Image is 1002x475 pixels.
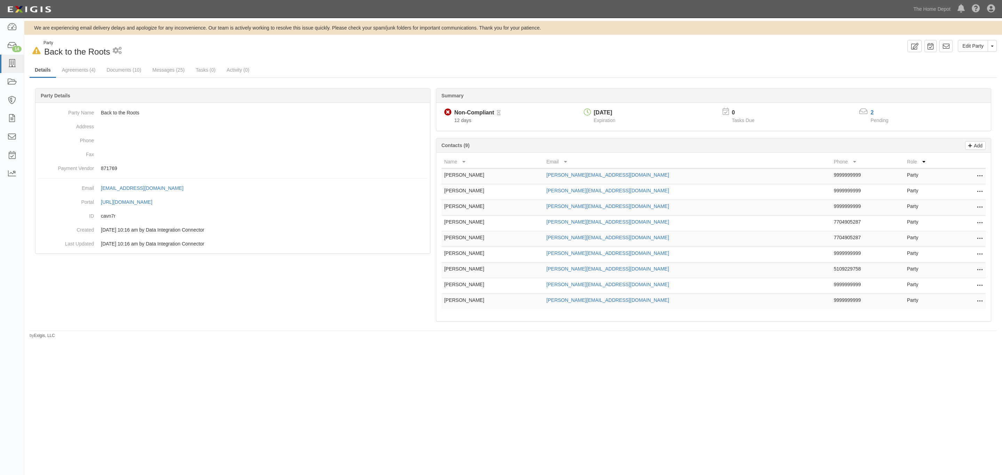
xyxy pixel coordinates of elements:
[831,231,904,247] td: 7704905287
[38,237,94,247] dt: Last Updated
[38,134,94,144] dt: Phone
[594,118,615,123] span: Expiration
[831,155,904,168] th: Phone
[497,111,501,115] i: Pending Review
[904,278,958,294] td: Party
[38,209,427,223] dd: cavn7r
[101,199,160,205] a: [URL][DOMAIN_NAME]
[38,223,94,233] dt: Created
[831,294,904,309] td: 9999999999
[191,63,221,77] a: Tasks (0)
[547,235,669,240] a: [PERSON_NAME][EMAIL_ADDRESS][DOMAIN_NAME]
[910,2,954,16] a: The Home Depot
[38,237,427,251] dd: 09/28/2023 10:16 am by Data Integration Connector
[904,200,958,216] td: Party
[221,63,254,77] a: Activity (0)
[5,3,53,16] img: logo-5460c22ac91f19d4615b14bd174203de0afe785f0fc80cf4dbbc73dc1793850b.png
[43,40,110,46] div: Party
[442,155,544,168] th: Name
[972,5,980,13] i: Help Center - Complianz
[442,200,544,216] td: [PERSON_NAME]
[38,209,94,219] dt: ID
[44,47,110,56] span: Back to the Roots
[831,278,904,294] td: 9999999999
[831,184,904,200] td: 9999999999
[57,63,101,77] a: Agreements (4)
[544,155,831,168] th: Email
[454,109,494,117] div: Non-Compliant
[442,168,544,184] td: [PERSON_NAME]
[30,40,508,58] div: Back to the Roots
[831,200,904,216] td: 9999999999
[442,143,470,148] b: Contacts (9)
[547,172,669,178] a: [PERSON_NAME][EMAIL_ADDRESS][DOMAIN_NAME]
[547,188,669,193] a: [PERSON_NAME][EMAIL_ADDRESS][DOMAIN_NAME]
[965,141,986,150] a: Add
[594,109,615,117] div: [DATE]
[831,216,904,231] td: 7704905287
[30,63,56,78] a: Details
[904,263,958,278] td: Party
[38,120,94,130] dt: Address
[904,168,958,184] td: Party
[904,231,958,247] td: Party
[831,263,904,278] td: 5109229758
[904,294,958,309] td: Party
[904,247,958,263] td: Party
[444,109,452,116] i: Non-Compliant
[41,93,70,98] b: Party Details
[831,247,904,263] td: 9999999999
[454,118,471,123] span: Since 08/07/2025
[904,216,958,231] td: Party
[147,63,190,77] a: Messages (25)
[831,168,904,184] td: 9999999999
[904,184,958,200] td: Party
[958,40,988,52] a: Edit Party
[38,195,94,206] dt: Portal
[442,93,464,98] b: Summary
[113,47,122,55] i: 2 scheduled workflows
[101,185,183,192] div: [EMAIL_ADDRESS][DOMAIN_NAME]
[101,63,146,77] a: Documents (10)
[442,216,544,231] td: [PERSON_NAME]
[101,165,427,172] p: 871769
[547,203,669,209] a: [PERSON_NAME][EMAIL_ADDRESS][DOMAIN_NAME]
[442,294,544,309] td: [PERSON_NAME]
[38,106,427,120] dd: Back to the Roots
[442,184,544,200] td: [PERSON_NAME]
[12,46,22,52] div: 14
[442,278,544,294] td: [PERSON_NAME]
[38,223,427,237] dd: 09/28/2023 10:16 am by Data Integration Connector
[547,250,669,256] a: [PERSON_NAME][EMAIL_ADDRESS][DOMAIN_NAME]
[442,247,544,263] td: [PERSON_NAME]
[34,333,55,338] a: Exigis, LLC
[547,219,669,225] a: [PERSON_NAME][EMAIL_ADDRESS][DOMAIN_NAME]
[442,263,544,278] td: [PERSON_NAME]
[101,185,191,191] a: [EMAIL_ADDRESS][DOMAIN_NAME]
[30,333,55,339] small: by
[442,231,544,247] td: [PERSON_NAME]
[547,282,669,287] a: [PERSON_NAME][EMAIL_ADDRESS][DOMAIN_NAME]
[32,47,41,55] i: In Default since 07/02/2025
[732,118,754,123] span: Tasks Due
[972,142,983,150] p: Add
[870,118,888,123] span: Pending
[38,161,94,172] dt: Payment Vendor
[38,181,94,192] dt: Email
[547,266,669,272] a: [PERSON_NAME][EMAIL_ADDRESS][DOMAIN_NAME]
[547,297,669,303] a: [PERSON_NAME][EMAIL_ADDRESS][DOMAIN_NAME]
[24,24,1002,31] div: We are experiencing email delivery delays and apologize for any inconvenience. Our team is active...
[732,109,763,117] p: 0
[870,110,874,115] a: 2
[38,147,94,158] dt: Fax
[904,155,958,168] th: Role
[38,106,94,116] dt: Party Name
